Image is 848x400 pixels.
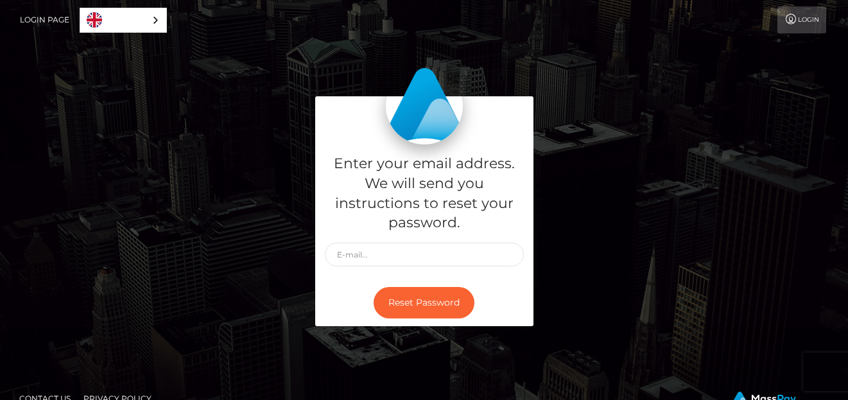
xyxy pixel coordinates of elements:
[386,67,463,144] img: MassPay Login
[80,8,167,33] div: Language
[80,8,166,32] a: English
[374,287,474,318] button: Reset Password
[20,6,69,33] a: Login Page
[777,6,826,33] a: Login
[80,8,167,33] aside: Language selected: English
[325,154,524,233] h5: Enter your email address. We will send you instructions to reset your password.
[325,243,524,266] input: E-mail...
